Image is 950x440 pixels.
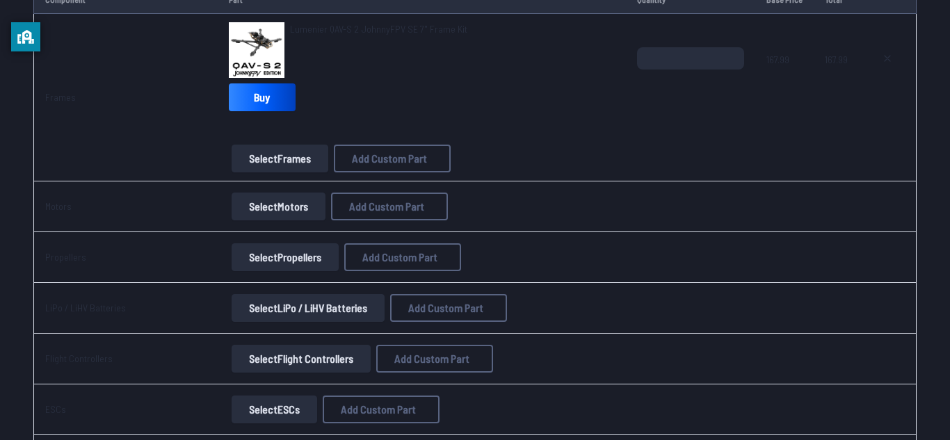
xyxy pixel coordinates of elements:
[232,243,339,271] button: SelectPropellers
[229,396,320,423] a: SelectESCs
[45,91,76,103] a: Frames
[344,243,461,271] button: Add Custom Part
[290,22,467,36] a: Lumenier QAV-S 2 JohnnyFPV SE 7" Frame Kit
[45,251,86,263] a: Propellers
[229,294,387,322] a: SelectLiPo / LiHV Batteries
[11,22,40,51] button: privacy banner
[825,47,848,114] span: 167.99
[229,345,373,373] a: SelectFlight Controllers
[232,294,385,322] button: SelectLiPo / LiHV Batteries
[232,396,317,423] button: SelectESCs
[323,396,440,423] button: Add Custom Part
[408,302,483,313] span: Add Custom Part
[229,145,331,172] a: SelectFrames
[229,193,328,220] a: SelectMotors
[394,353,469,364] span: Add Custom Part
[229,83,296,111] a: Buy
[376,345,493,373] button: Add Custom Part
[229,243,341,271] a: SelectPropellers
[352,153,427,164] span: Add Custom Part
[349,201,424,212] span: Add Custom Part
[290,23,467,35] span: Lumenier QAV-S 2 JohnnyFPV SE 7" Frame Kit
[45,302,126,313] a: LiPo / LiHV Batteries
[331,193,448,220] button: Add Custom Part
[45,403,66,415] a: ESCs
[45,352,113,364] a: Flight Controllers
[362,252,437,263] span: Add Custom Part
[341,404,416,415] span: Add Custom Part
[232,345,371,373] button: SelectFlight Controllers
[45,200,72,212] a: Motors
[766,47,803,114] span: 167.99
[232,145,328,172] button: SelectFrames
[229,22,284,78] img: image
[334,145,451,172] button: Add Custom Part
[390,294,507,322] button: Add Custom Part
[232,193,325,220] button: SelectMotors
